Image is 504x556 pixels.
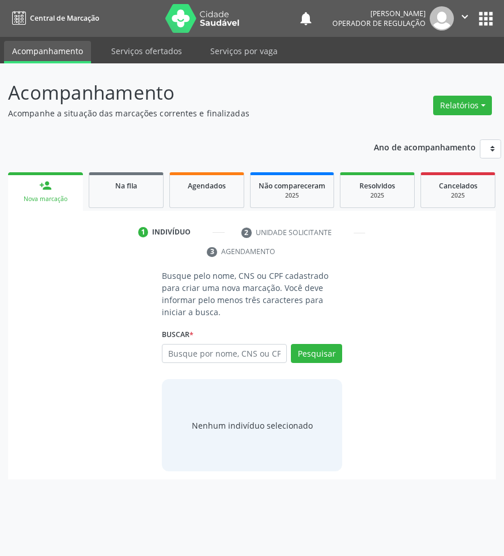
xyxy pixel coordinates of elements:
div: 2025 [259,191,325,200]
p: Busque pelo nome, CNS ou CPF cadastrado para criar uma nova marcação. Você deve informar pelo men... [162,270,342,318]
p: Acompanhamento [8,78,350,107]
span: Agendados [188,181,226,191]
span: Não compareceram [259,181,325,191]
label: Buscar [162,326,194,344]
button: Relatórios [433,96,492,115]
div: [PERSON_NAME] [332,9,426,18]
a: Central de Marcação [8,9,99,28]
button: apps [476,9,496,29]
div: 2025 [348,191,406,200]
a: Serviços por vaga [202,41,286,61]
div: person_add [39,179,52,192]
img: img [430,6,454,31]
i:  [458,10,471,23]
a: Serviços ofertados [103,41,190,61]
div: 1 [138,227,149,237]
div: Nova marcação [16,195,75,203]
p: Ano de acompanhamento [374,139,476,154]
span: Na fila [115,181,137,191]
button:  [454,6,476,31]
button: notifications [298,10,314,27]
span: Resolvidos [359,181,395,191]
div: 2025 [429,191,487,200]
a: Acompanhamento [4,41,91,63]
span: Operador de regulação [332,18,426,28]
p: Acompanhe a situação das marcações correntes e finalizadas [8,107,350,119]
span: Cancelados [439,181,478,191]
span: Central de Marcação [30,13,99,23]
input: Busque por nome, CNS ou CPF [162,344,287,364]
div: Indivíduo [152,227,191,237]
div: Nenhum indivíduo selecionado [192,419,313,432]
button: Pesquisar [291,344,342,364]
